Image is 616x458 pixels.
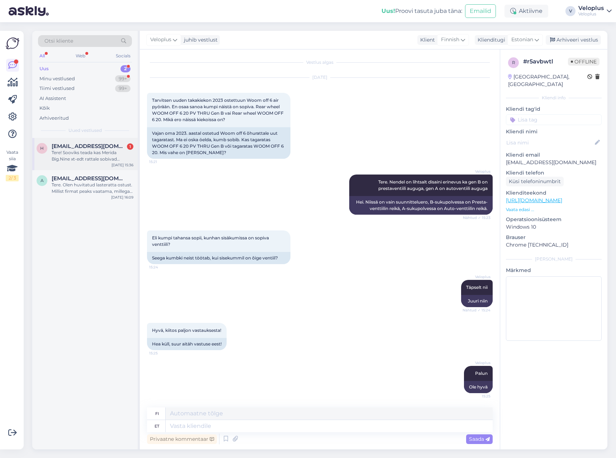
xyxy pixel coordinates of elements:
[441,36,459,44] span: Finnish
[6,149,19,181] div: Vaata siia
[523,57,568,66] div: # r5avbwtl
[511,36,533,44] span: Estonian
[147,127,290,159] div: Vajan oma 2023. aastal ostetud Woom off 6 õhurattale uut tagaratast. Ma ei oska öelda, kumb sobib...
[506,151,602,159] p: Kliendi email
[112,162,133,168] div: [DATE] 15:36
[469,436,490,442] span: Saada
[506,139,593,147] input: Lisa nimi
[150,36,171,44] span: Veloplus
[44,37,73,45] span: Otsi kliente
[464,274,491,280] span: Veloplus
[39,85,75,92] div: Tiimi vestlused
[111,195,133,200] div: [DATE] 16:09
[41,178,44,183] span: a
[115,75,131,82] div: 99+
[39,105,50,112] div: Kõik
[506,267,602,274] p: Märkmed
[39,65,49,72] div: Uus
[147,252,290,264] div: Seega kumbki neist töötab, kui sisekummil on õige ventiil?
[382,8,395,14] b: Uus!
[464,381,493,393] div: Ole hyvä
[568,58,600,66] span: Offline
[120,65,131,72] div: 2
[475,36,505,44] div: Klienditugi
[475,371,488,376] span: Palun
[68,127,102,134] span: Uued vestlused
[506,189,602,197] p: Klienditeekond
[39,95,66,102] div: AI Assistent
[461,295,493,307] div: Juuri niin
[578,5,604,11] div: Veloplus
[155,407,159,420] div: fi
[39,75,75,82] div: Minu vestlused
[6,37,19,50] img: Askly Logo
[40,145,44,151] span: h
[465,4,496,18] button: Emailid
[114,51,132,61] div: Socials
[147,74,493,81] div: [DATE]
[382,7,462,15] div: Proovi tasuta juba täna:
[506,159,602,166] p: [EMAIL_ADDRESS][DOMAIN_NAME]
[6,175,19,181] div: 2 / 3
[417,36,435,44] div: Klient
[181,36,218,44] div: juhib vestlust
[463,215,491,220] span: Nähtud ✓ 15:23
[147,338,227,350] div: Hea küll, suur aitäh vastuse eest!
[464,360,491,366] span: Veloplus
[74,51,87,61] div: Web
[147,434,217,444] div: Privaatne kommentaar
[546,35,601,45] div: Arhiveeri vestlus
[506,256,602,262] div: [PERSON_NAME]
[506,197,562,204] a: [URL][DOMAIN_NAME]
[506,128,602,135] p: Kliendi nimi
[565,6,575,16] div: V
[39,115,69,122] div: Arhiveeritud
[578,11,604,17] div: Veloplus
[508,73,587,88] div: [GEOGRAPHIC_DATA], [GEOGRAPHIC_DATA]
[152,97,285,122] span: Tarvitsen uuden takakiekon 2023 ostettuun Woom off 6 air pyörään. En osaa sanoa kumpi näistä on s...
[349,196,493,215] div: Hei. Niissä on vain suunnitteluero, B-sukupolvessa on Presta-venttiilin reikä, A-sukupolvessa on ...
[52,149,133,162] div: Tere! Sooviks teada kas Merida Big.Nine xt-edt rattale sobivad laiemad rehvid ka kui 29x2.2? Pöia...
[463,307,491,313] span: Nähtud ✓ 15:24
[506,105,602,113] p: Kliendi tag'id
[378,179,489,191] span: Tere. Nendel on lihtsalt disaini erinevus ka gen B on prestaventiili auguga, gen A on autoventiil...
[512,60,515,65] span: r
[52,182,133,195] div: Tere. Olen huvitatud lasteratta ostust. Millist firmat peaks vaatama, millega võistlustel suurem ...
[506,206,602,213] p: Vaata edasi ...
[149,159,176,164] span: 15:21
[149,264,176,270] span: 15:24
[115,85,131,92] div: 99+
[52,175,126,182] span: anna@gmail.com
[506,234,602,241] p: Brauser
[506,169,602,177] p: Kliendi telefon
[464,393,491,399] span: 15:25
[38,51,46,61] div: All
[506,216,602,223] p: Operatsioonisüsteem
[506,95,602,101] div: Kliendi info
[152,235,270,247] span: Eli kumpi tahansa sopii, kunhan sisäkumissa on sopiva venttiili?
[506,177,564,186] div: Küsi telefoninumbrit
[506,241,602,249] p: Chrome [TECHNICAL_ID]
[149,350,176,356] span: 15:25
[464,169,491,174] span: Veloplus
[155,420,159,432] div: et
[52,143,126,149] span: herko88@hot.ee
[152,328,221,333] span: Hyvä, kiitos paljon vastauksesta!
[466,285,488,290] span: Täpselt nii
[578,5,612,17] a: VeloplusVeloplus
[127,143,133,150] div: 1
[504,5,548,18] div: Aktiivne
[506,114,602,125] input: Lisa tag
[147,59,493,66] div: Vestlus algas
[506,223,602,231] p: Windows 10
